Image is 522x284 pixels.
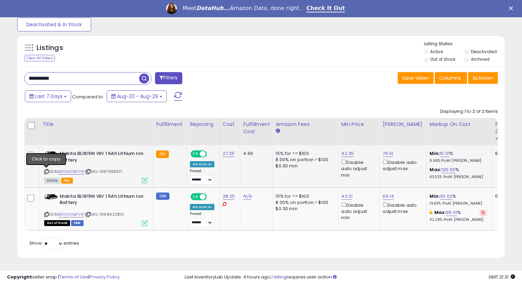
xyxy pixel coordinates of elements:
a: B00NUAB7V8 [58,212,84,217]
div: Clear All Filters [24,55,55,61]
div: Disable auto adjust max [383,201,421,215]
div: Preset: [190,169,214,184]
a: 30.02 [440,193,452,200]
a: 66.14 [383,193,394,200]
label: Archived [471,56,490,62]
h5: Listings [37,43,63,53]
div: Last InventoryLab Update: 4 hours ago, requires user action. [185,274,515,281]
div: Amazon Fees [275,121,335,128]
b: Max: [434,209,446,216]
span: | SKU: 1068622810 [85,212,124,217]
a: Terms of Use [59,274,88,280]
label: Out of Stock [430,56,455,62]
div: $0.30 min [275,163,333,169]
span: Aug-23 - Aug-29 [117,93,158,100]
div: Fulfillable Quantity [495,121,519,135]
div: Meet Amazon Data, done right. [183,5,301,12]
span: OFF [206,194,217,199]
i: DataHub... [196,5,230,11]
div: Title [42,121,150,128]
span: Show: entries [29,240,79,246]
a: B00NUAB7V8 [58,169,84,175]
p: Listing States: [424,41,505,47]
button: Actions [468,72,498,84]
a: Privacy Policy [89,274,120,280]
div: 15% for <= $100 [275,193,333,199]
span: OFF [206,151,217,157]
span: All listings that are currently out of stock and unavailable for purchase on Amazon [44,220,70,226]
button: Aug-23 - Aug-29 [107,90,167,102]
a: 43.21 [341,193,352,200]
div: Amazon AI [190,161,214,167]
div: 8.00% on portion > $100 [275,157,333,163]
button: Filters [155,72,182,84]
div: $0.30 min [275,206,333,212]
span: All listings currently available for purchase on Amazon [44,178,60,184]
div: Repricing [190,121,216,128]
div: Disable auto adjust min [341,201,374,221]
button: Last 7 Days [25,90,71,102]
span: Columns [439,75,461,81]
div: % [429,150,487,163]
img: 41AX6b+m-5L._SL40_.jpg [44,150,58,157]
button: Deactivated & In Stock [17,18,91,31]
a: 120.00 [442,166,455,173]
span: Last 7 Days [35,93,62,100]
label: Active [430,49,443,55]
img: 41AX6b+m-5L._SL40_.jpg [44,193,58,200]
span: ON [191,194,200,199]
div: seller snap | | [7,274,120,281]
a: 42.35 [341,150,354,157]
small: Amazon Fees. [275,128,280,134]
span: ON [191,151,200,157]
img: Profile image for Georgie [166,3,177,14]
span: FBM [71,220,84,226]
a: 27.25 [223,150,235,157]
div: Fulfillment [156,121,184,128]
div: % [429,193,487,206]
small: FBM [156,193,170,200]
p: 19.63% Profit [PERSON_NAME] [429,201,487,206]
button: Columns [435,72,467,84]
a: 28.25 [223,193,235,200]
div: [PERSON_NAME] [383,121,424,128]
div: Min Price [341,121,377,128]
div: ASIN: [44,193,148,225]
a: 1 listing [271,274,287,280]
b: Makita BL1815N 18V 1.5Ah Lithium Ion Battery [60,150,144,165]
small: FBA [156,150,169,158]
span: 2025-09-6 21:31 GMT [489,274,515,280]
div: Close [509,6,516,10]
p: 43.02% Profit [PERSON_NAME] [429,175,487,179]
button: Save View [398,72,434,84]
p: 42.29% Profit [PERSON_NAME] [429,217,487,222]
div: 4.66 [243,150,267,157]
a: 76.01 [383,150,393,157]
a: N/A [243,193,251,200]
strong: Copyright [7,274,32,280]
a: 99.01 [446,209,457,216]
b: Max: [429,166,442,173]
div: ASIN: [44,150,148,183]
span: Compared to: [72,94,104,100]
div: Preset: [190,212,214,227]
div: % [429,209,487,222]
b: Min: [429,150,440,157]
div: 6 [495,150,516,157]
b: Makita BL1815N 18V 1.5Ah Lithium Ion Battery [60,193,144,208]
a: Check It Out [307,5,345,12]
p: 9.66% Profit [PERSON_NAME] [429,158,487,163]
div: Disable auto adjust max [383,158,421,172]
div: Disable auto adjust min [341,158,374,178]
div: Displaying 1 to 2 of 2 items [440,108,498,115]
th: The percentage added to the cost of goods (COGS) that forms the calculator for Min & Max prices. [427,118,492,145]
div: 8.00% on portion > $100 [275,199,333,206]
span: FBA [61,178,73,184]
label: Deactivated [471,49,497,55]
div: Amazon AI [190,204,214,210]
div: Fulfillment Cost [243,121,270,135]
b: Min: [429,193,440,199]
div: Markup on Cost [429,121,489,128]
div: 0 [495,193,516,199]
span: | SKU: 1067495671 [85,169,122,174]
